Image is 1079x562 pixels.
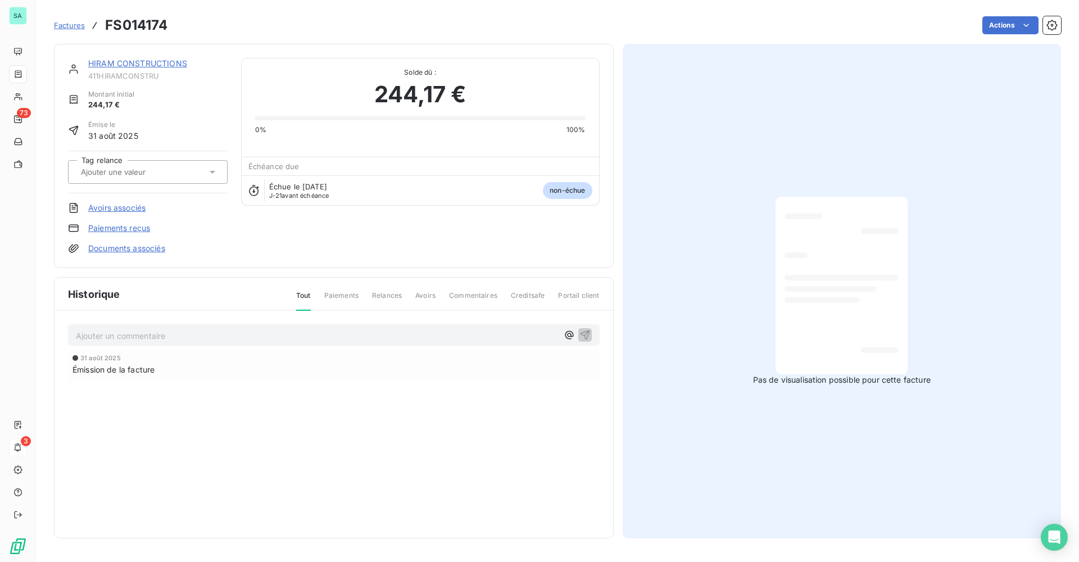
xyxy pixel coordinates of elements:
[54,20,85,31] a: Factures
[248,162,300,171] span: Échéance due
[566,125,586,135] span: 100%
[21,436,31,446] span: 3
[68,287,120,302] span: Historique
[88,202,146,214] a: Avoirs associés
[296,291,311,311] span: Tout
[88,223,150,234] a: Paiements reçus
[9,537,27,555] img: Logo LeanPay
[88,71,228,80] span: 411HIRAMCONSTRU
[88,89,134,99] span: Montant initial
[88,99,134,111] span: 244,17 €
[558,291,599,310] span: Portail client
[543,182,592,199] span: non-échue
[80,355,121,361] span: 31 août 2025
[269,192,329,199] span: avant échéance
[374,78,466,111] span: 244,17 €
[88,120,138,130] span: Émise le
[17,108,31,118] span: 73
[72,364,155,375] span: Émission de la facture
[255,125,266,135] span: 0%
[80,167,193,177] input: Ajouter une valeur
[105,15,167,35] h3: FS014174
[255,67,586,78] span: Solde dû :
[511,291,545,310] span: Creditsafe
[449,291,497,310] span: Commentaires
[88,243,165,254] a: Documents associés
[269,182,327,191] span: Échue le [DATE]
[415,291,436,310] span: Avoirs
[372,291,402,310] span: Relances
[324,291,359,310] span: Paiements
[1041,524,1068,551] div: Open Intercom Messenger
[9,7,27,25] div: SA
[269,192,282,200] span: J-21
[753,374,931,386] span: Pas de visualisation possible pour cette facture
[982,16,1039,34] button: Actions
[88,58,187,68] a: HIRAM CONSTRUCTIONS
[54,21,85,30] span: Factures
[88,130,138,142] span: 31 août 2025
